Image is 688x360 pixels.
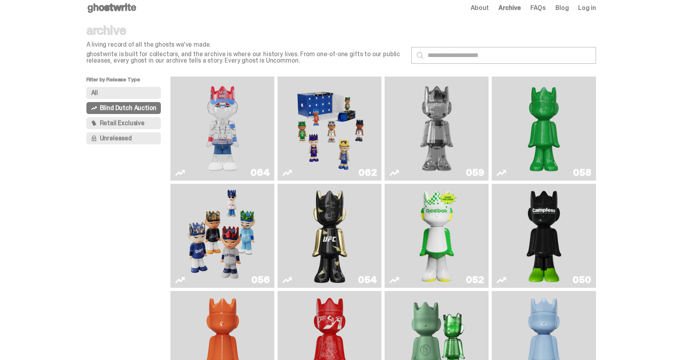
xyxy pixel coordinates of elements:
span: Unreleased [100,135,132,142]
button: All [86,87,161,99]
div: 052 [466,275,484,285]
span: Retail Exclusive [100,120,145,126]
div: 059 [466,168,484,177]
a: Two [389,80,484,177]
p: Filter by Release Type [86,77,171,87]
a: You Can't See Me [175,80,270,177]
a: FAQs [530,5,546,11]
button: Blind Dutch Auction [86,102,161,114]
img: Schrödinger's ghost: Sunday Green [505,80,583,177]
div: 054 [358,275,377,285]
a: Schrödinger's ghost: Sunday Green [496,80,591,177]
a: Blog [555,5,569,11]
div: 062 [358,168,377,177]
a: Game Face (2025) [175,187,270,285]
button: Retail Exclusive [86,117,161,129]
div: 064 [250,168,270,177]
div: 056 [251,275,270,285]
img: Game Face (2025) [184,187,262,285]
img: Two [398,80,476,177]
a: Archive [498,5,521,11]
p: A living record of all the ghosts we've made. [86,41,405,48]
button: Unreleased [86,132,161,144]
img: You Can't See Me [184,80,262,177]
div: 050 [573,275,591,285]
a: Ruby [282,187,377,285]
span: Blind Dutch Auction [100,105,156,111]
div: 058 [573,168,591,177]
img: Court Victory [416,187,458,285]
a: Game Face (2025) [282,80,377,177]
span: All [91,90,98,96]
img: Campless [523,187,565,285]
a: Log in [578,5,596,11]
a: Campless [496,187,591,285]
a: About [471,5,489,11]
p: archive [86,24,405,37]
p: ghostwrite is built for collectors, and the archive is where our history lives. From one-of-one g... [86,51,405,64]
img: Ruby [309,187,351,285]
img: Game Face (2025) [291,80,369,177]
a: Court Victory [389,187,484,285]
